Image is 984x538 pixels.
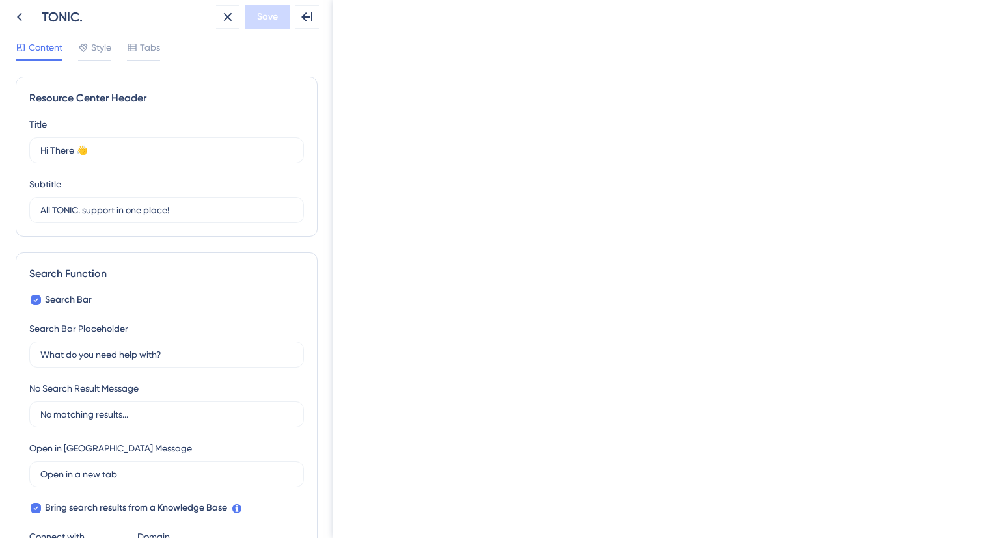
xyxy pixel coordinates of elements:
[29,381,139,396] div: No Search Result Message
[40,467,293,481] input: Open in a new tab
[91,40,111,55] span: Style
[245,5,290,29] button: Save
[29,176,61,192] div: Subtitle
[257,9,278,25] span: Save
[40,347,293,362] input: What do you need help with?
[40,203,293,217] input: Description
[140,40,160,55] span: Tabs
[29,116,47,132] div: Title
[40,407,293,422] input: No matching results...
[29,40,62,55] span: Content
[29,440,192,456] div: Open in [GEOGRAPHIC_DATA] Message
[29,266,304,282] div: Search Function
[45,292,92,308] span: Search Bar
[29,321,128,336] div: Search Bar Placeholder
[40,143,293,157] input: Title
[42,8,211,26] div: TONIC.
[45,500,227,516] span: Bring search results from a Knowledge Base
[29,90,304,106] div: Resource Center Header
